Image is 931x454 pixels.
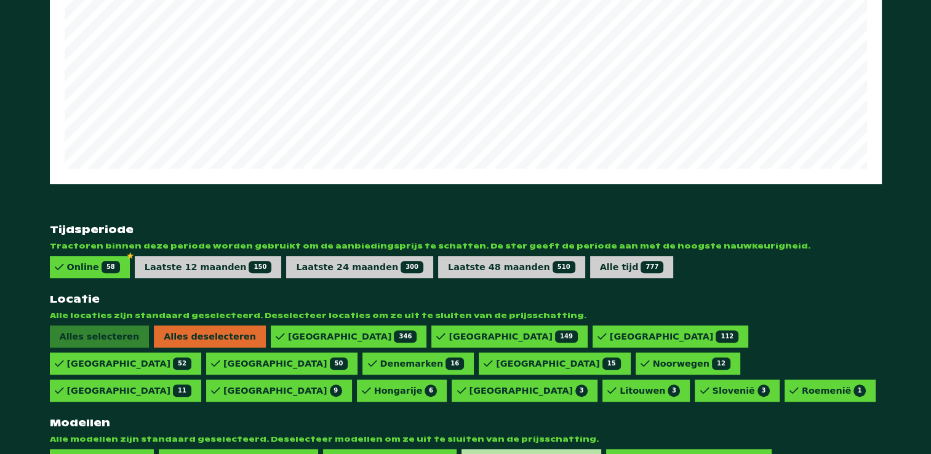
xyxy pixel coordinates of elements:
span: 1 [853,384,866,397]
div: Slovenië [712,384,769,397]
div: [GEOGRAPHIC_DATA] [469,384,588,397]
span: Alle locaties zijn standaard geselecteerd. Deselecteer locaties om ze uit te sluiten van de prijs... [50,311,882,321]
div: Laatste 24 maanden [296,261,423,273]
span: 300 [401,261,423,273]
span: 777 [641,261,663,273]
div: Alle tijd [600,261,664,273]
span: Alles deselecteren [154,325,266,348]
span: Tractoren binnen deze periode worden gebruikt om de aanbiedingsprijs te schatten. De ster geeft d... [50,241,882,251]
strong: Locatie [50,293,882,306]
span: 150 [249,261,271,273]
div: Roemenië [802,384,866,397]
span: 16 [446,357,464,370]
span: Alle modellen zijn standaard geselecteerd. Deselecteer modellen om ze uit te sluiten van de prijs... [50,434,882,444]
div: [GEOGRAPHIC_DATA] [223,384,342,397]
span: 52 [173,357,191,370]
span: 149 [555,330,578,343]
span: 3 [575,384,588,397]
span: 510 [553,261,575,273]
span: 3 [668,384,680,397]
div: Online [67,261,120,273]
span: 3 [757,384,770,397]
div: Hongarije [374,384,438,397]
div: [GEOGRAPHIC_DATA] [223,357,348,370]
div: [GEOGRAPHIC_DATA] [288,330,417,343]
div: [GEOGRAPHIC_DATA] [496,357,620,370]
span: 50 [330,357,348,370]
span: 12 [712,357,730,370]
div: Denemarken [380,357,464,370]
div: [GEOGRAPHIC_DATA] [449,330,577,343]
span: 6 [425,384,437,397]
span: 112 [716,330,738,343]
span: 15 [602,357,621,370]
div: [GEOGRAPHIC_DATA] [67,384,191,397]
span: 58 [102,261,120,273]
div: Noorwegen [653,357,730,370]
strong: Tijdsperiode [50,223,882,236]
span: 346 [394,330,417,343]
div: Litouwen [620,384,680,397]
div: [GEOGRAPHIC_DATA] [610,330,738,343]
span: 9 [330,384,342,397]
strong: Modellen [50,416,882,429]
span: 11 [173,384,191,397]
span: Alles selecteren [50,325,150,348]
div: Laatste 12 maanden [145,261,272,273]
div: Laatste 48 maanden [448,261,575,273]
div: [GEOGRAPHIC_DATA] [67,357,191,370]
